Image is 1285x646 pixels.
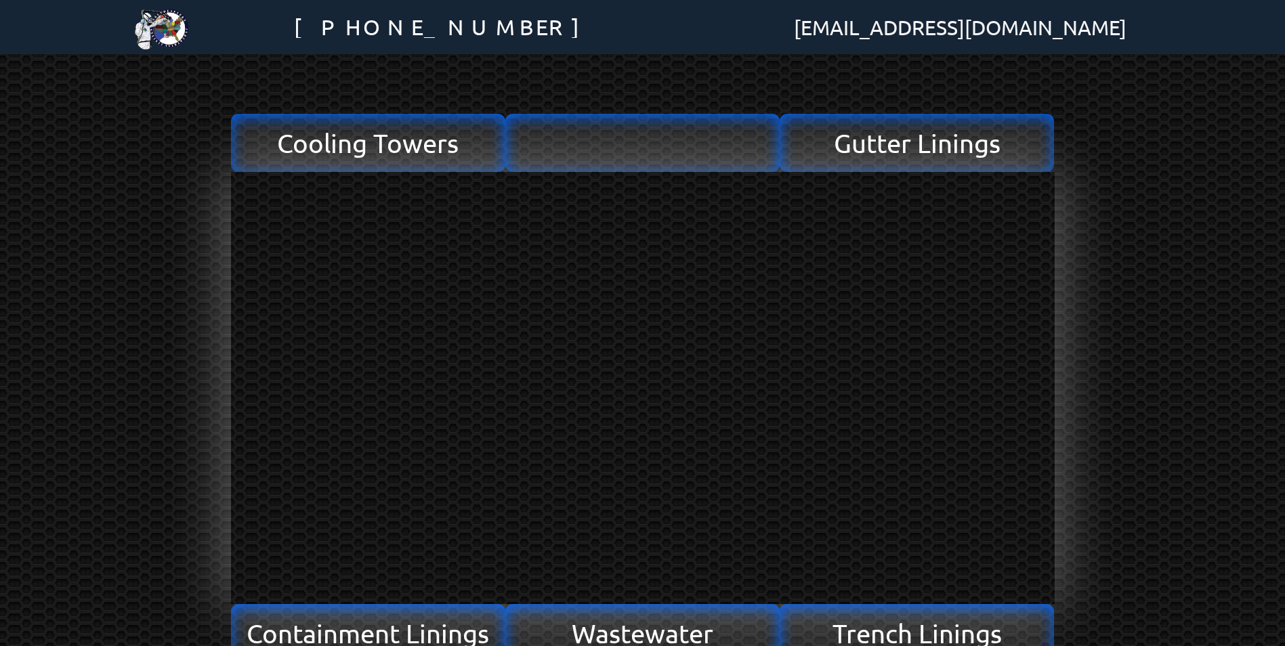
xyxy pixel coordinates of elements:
[833,620,1002,646] span: Trench Linings
[294,16,602,38] span: [PHONE_NUMBER]
[780,114,1054,172] a: Gutter Linings
[277,130,459,156] span: Cooling Towers
[247,620,489,646] span: Containment Linings
[572,620,713,646] span: Wastewater
[294,16,709,38] a: [PHONE_NUMBER]
[834,130,1000,156] span: Gutter Linings
[794,12,1126,43] span: [EMAIL_ADDRESS][DOMAIN_NAME]
[231,114,505,172] a: Cooling Towers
